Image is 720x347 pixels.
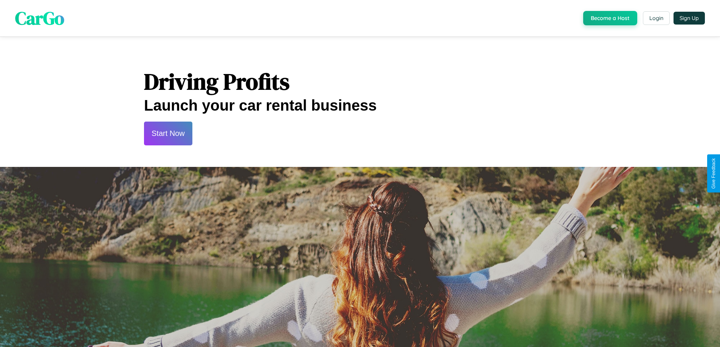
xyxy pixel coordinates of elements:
h1: Driving Profits [144,66,576,97]
button: Login [643,11,670,25]
span: CarGo [15,6,64,31]
button: Become a Host [583,11,637,25]
h2: Launch your car rental business [144,97,576,114]
div: Give Feedback [711,158,716,189]
button: Sign Up [674,12,705,25]
button: Start Now [144,122,192,145]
